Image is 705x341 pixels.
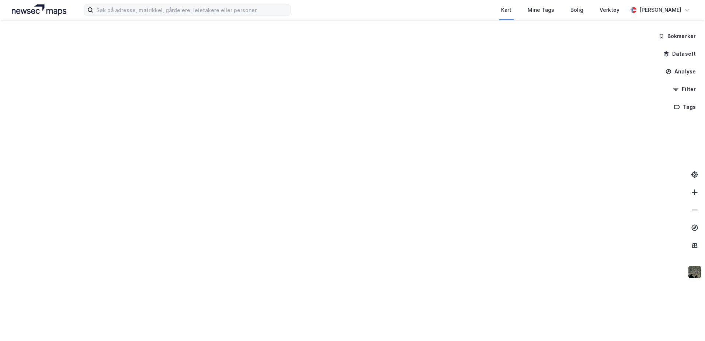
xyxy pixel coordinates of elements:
[501,6,511,14] div: Kart
[570,6,583,14] div: Bolig
[600,6,619,14] div: Verktøy
[668,306,705,341] iframe: Chat Widget
[528,6,554,14] div: Mine Tags
[639,6,681,14] div: [PERSON_NAME]
[93,4,290,15] input: Søk på adresse, matrikkel, gårdeiere, leietakere eller personer
[12,4,66,15] img: logo.a4113a55bc3d86da70a041830d287a7e.svg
